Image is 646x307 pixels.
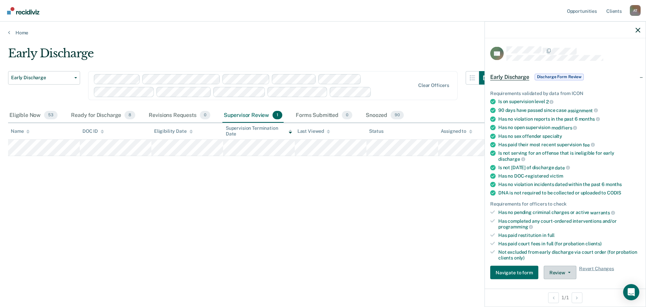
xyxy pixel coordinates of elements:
[498,156,525,161] span: discharge
[490,266,541,279] a: Navigate to form link
[498,249,640,260] div: Not excluded from early discharge via court order (for probation clients
[498,173,640,179] div: Has no DOC-registered
[364,108,405,123] div: Snoozed
[498,133,640,139] div: Has no sex offender
[547,233,554,238] span: full
[485,66,646,88] div: Early DischargeDischarge Form Review
[490,266,538,279] button: Navigate to form
[630,5,641,16] button: Profile dropdown button
[498,190,640,196] div: DNA is not required to be collected or uploaded to
[572,292,582,303] button: Next Opportunity
[11,75,72,81] span: Early Discharge
[11,128,30,134] div: Name
[441,128,472,134] div: Assigned to
[369,128,384,134] div: Status
[579,116,600,122] span: months
[498,224,533,229] span: programming
[551,125,577,130] span: modifiers
[498,142,640,148] div: Has paid their most recent supervision
[273,111,282,120] span: 1
[8,30,638,36] a: Home
[418,83,449,88] div: Clear officers
[82,128,104,134] div: DOC ID
[550,173,563,179] span: victim
[490,201,640,207] div: Requirements for officers to check
[585,241,602,246] span: clients)
[124,111,135,120] span: 8
[607,190,621,195] span: CODIS
[498,218,640,229] div: Has completed any court-ordered interventions and/or
[535,73,584,80] span: Discharge Form Review
[590,210,615,215] span: warrants
[490,73,529,80] span: Early Discharge
[498,150,640,162] div: Is not serving for an offense that is ineligible for early
[391,111,404,120] span: 90
[555,165,570,170] span: date
[548,292,559,303] button: Previous Opportunity
[542,133,562,139] span: specialty
[498,107,640,113] div: 90 days have passed since case
[490,90,640,96] div: Requirements validated by data from ICON
[498,210,640,216] div: Has no pending criminal charges or active
[485,288,646,306] div: 1 / 1
[342,111,352,120] span: 0
[514,255,525,260] span: only)
[498,182,640,187] div: Has no violation incidents dated within the past 6
[7,7,39,14] img: Recidiviz
[222,108,284,123] div: Supervisor Review
[568,108,598,113] span: assignment
[498,164,640,171] div: Is not [DATE] of discharge
[498,233,640,238] div: Has paid restitution in
[630,5,641,16] div: A T
[498,125,640,131] div: Has no open supervision
[498,241,640,246] div: Has paid court fees in full (for probation
[8,47,493,66] div: Early Discharge
[606,182,622,187] span: months
[200,111,210,120] span: 0
[623,284,639,300] div: Open Intercom Messenger
[583,142,595,147] span: fee
[297,128,330,134] div: Last Viewed
[546,99,554,104] span: 2
[8,108,59,123] div: Eligible Now
[498,99,640,105] div: Is on supervision level
[70,108,137,123] div: Ready for Discharge
[579,266,614,279] span: Revert Changes
[498,116,640,122] div: Has no violation reports in the past 6
[154,128,193,134] div: Eligibility Date
[226,125,292,137] div: Supervision Termination Date
[544,266,576,279] button: Review
[44,111,58,120] span: 53
[294,108,354,123] div: Forms Submitted
[147,108,211,123] div: Revisions Requests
